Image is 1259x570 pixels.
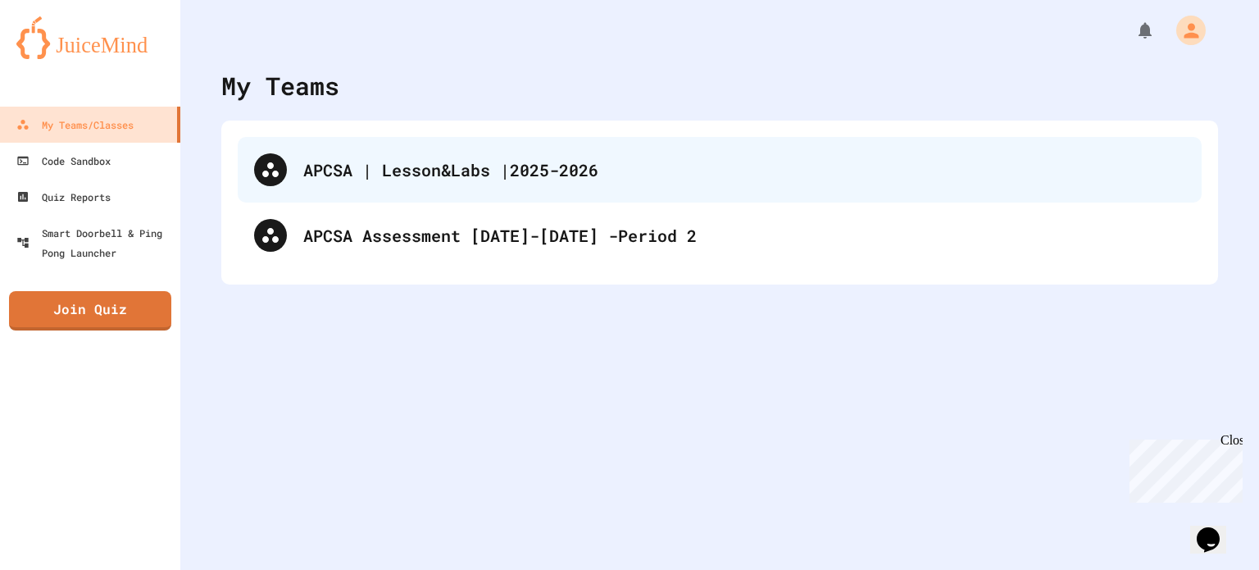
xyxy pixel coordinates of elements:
div: My Notifications [1105,16,1159,44]
div: APCSA Assessment [DATE]-[DATE] -Period 2 [303,223,1185,248]
a: Join Quiz [9,291,171,331]
div: My Teams [221,67,339,104]
div: Chat with us now!Close [7,7,113,104]
div: APCSA | Lesson&Labs |2025-2026 [303,157,1185,182]
div: Quiz Reports [16,187,111,207]
div: Code Sandbox [16,151,111,171]
div: APCSA Assessment [DATE]-[DATE] -Period 2 [238,203,1202,268]
img: logo-orange.svg [16,16,164,59]
iframe: chat widget [1123,433,1243,503]
iframe: chat widget [1190,504,1243,554]
div: APCSA | Lesson&Labs |2025-2026 [238,137,1202,203]
div: My Account [1159,11,1210,49]
div: Smart Doorbell & Ping Pong Launcher [16,223,174,262]
div: My Teams/Classes [16,115,134,135]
